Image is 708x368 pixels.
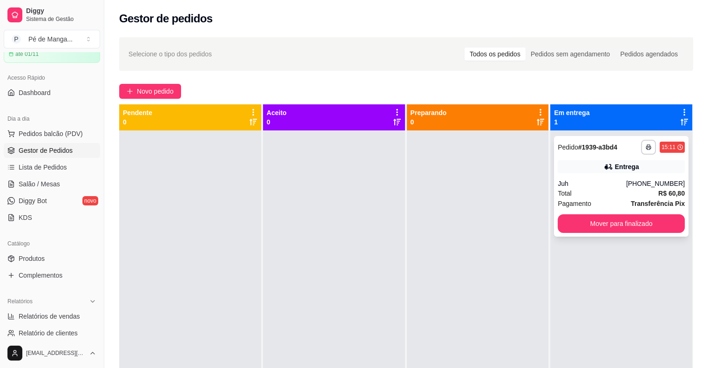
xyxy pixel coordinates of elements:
span: Pedidos balcão (PDV) [19,129,83,138]
button: Select a team [4,30,100,48]
span: Relatórios de vendas [19,312,80,321]
div: Pedidos sem agendamento [526,48,615,61]
strong: R$ 60,80 [658,190,685,197]
span: Novo pedido [137,86,174,96]
span: Dashboard [19,88,51,97]
div: 15:11 [661,143,675,151]
a: Complementos [4,268,100,283]
a: Salão / Mesas [4,177,100,191]
div: Pedidos agendados [615,48,683,61]
p: 0 [411,117,447,127]
p: 1 [554,117,589,127]
p: 0 [123,117,152,127]
span: Pedido [558,143,578,151]
span: Lista de Pedidos [19,163,67,172]
p: 0 [267,117,287,127]
span: Salão / Mesas [19,179,60,189]
button: [EMAIL_ADDRESS][DOMAIN_NAME] [4,342,100,364]
div: Catálogo [4,236,100,251]
a: DiggySistema de Gestão [4,4,100,26]
p: Em entrega [554,108,589,117]
a: KDS [4,210,100,225]
div: Dia a dia [4,111,100,126]
button: Novo pedido [119,84,181,99]
strong: # 1939-a3bd4 [578,143,617,151]
button: Pedidos balcão (PDV) [4,126,100,141]
p: Aceito [267,108,287,117]
div: Acesso Rápido [4,70,100,85]
a: Relatório de clientes [4,326,100,341]
strong: Transferência Pix [631,200,685,207]
a: Lista de Pedidos [4,160,100,175]
span: Diggy [26,7,96,15]
a: Produtos [4,251,100,266]
span: Diggy Bot [19,196,47,205]
p: Pendente [123,108,152,117]
span: Pagamento [558,198,591,209]
span: Relatórios [7,298,33,305]
a: Relatórios de vendas [4,309,100,324]
div: Pé de Manga ... [28,34,73,44]
button: Mover para finalizado [558,214,685,233]
article: até 01/11 [15,50,39,58]
p: Preparando [411,108,447,117]
a: Diggy Botnovo [4,193,100,208]
span: Produtos [19,254,45,263]
a: Dashboard [4,85,100,100]
span: P [12,34,21,44]
span: Total [558,188,572,198]
a: Gestor de Pedidos [4,143,100,158]
div: [PHONE_NUMBER] [626,179,685,188]
div: Todos os pedidos [465,48,526,61]
div: Entrega [615,162,639,171]
span: [EMAIL_ADDRESS][DOMAIN_NAME] [26,349,85,357]
span: Relatório de clientes [19,328,78,338]
span: Complementos [19,271,62,280]
span: Selecione o tipo dos pedidos [128,49,212,59]
span: Gestor de Pedidos [19,146,73,155]
span: plus [127,88,133,95]
span: Sistema de Gestão [26,15,96,23]
div: Juh [558,179,626,188]
span: KDS [19,213,32,222]
h2: Gestor de pedidos [119,11,213,26]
